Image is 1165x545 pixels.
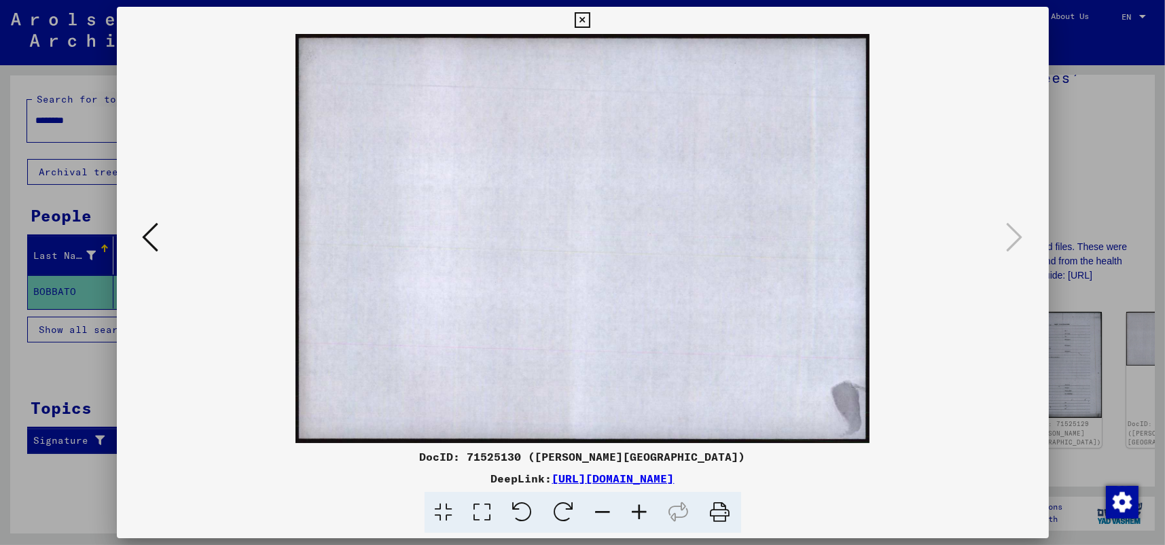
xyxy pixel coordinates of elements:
[117,449,1049,465] div: DocID: 71525130 ([PERSON_NAME][GEOGRAPHIC_DATA])
[1106,486,1139,518] img: Change consent
[552,472,675,485] a: [URL][DOMAIN_NAME]
[117,470,1049,487] div: DeepLink:
[1105,485,1138,518] div: Change consent
[163,34,1003,443] img: 002.jpg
